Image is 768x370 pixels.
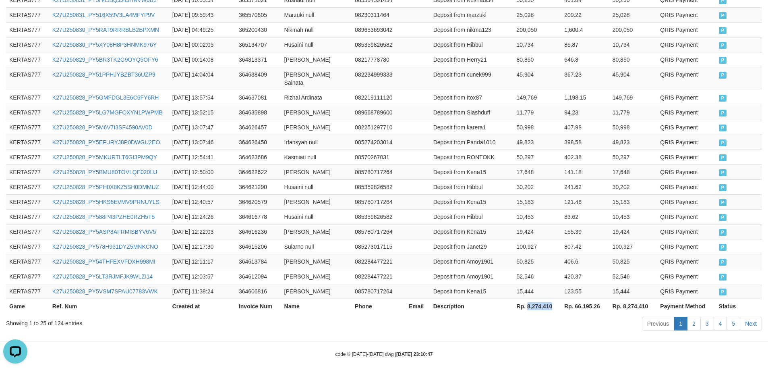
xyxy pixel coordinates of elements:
[657,7,715,22] td: QRIS Payment
[281,22,352,37] td: Nikmah null
[561,299,609,314] th: Rp. 66,195.26
[657,254,715,269] td: QRIS Payment
[52,288,158,295] a: K27U250828_PY5VSM7SPAU07783VWK
[352,299,406,314] th: Phone
[513,67,561,90] td: 45,904
[430,299,513,314] th: Description
[169,209,236,224] td: [DATE] 12:24:26
[52,109,163,116] a: K27U250828_PY5LG7MGFOXYN1PWPMB
[52,214,155,220] a: K27U250828_PY588P43PZHE0RZH5T5
[513,135,561,150] td: 49,823
[609,37,657,52] td: 10,734
[642,317,674,331] a: Previous
[687,317,701,331] a: 2
[6,179,49,194] td: KERTAS777
[719,42,727,49] span: PAID
[236,179,281,194] td: 364621290
[657,299,715,314] th: Payment Method
[609,7,657,22] td: 25,028
[352,194,406,209] td: 085780717264
[169,120,236,135] td: [DATE] 13:07:47
[52,273,153,280] a: K27U250828_PY5LT3RJMFJK9WLZI14
[430,105,513,120] td: Deposit from Slashduff
[609,299,657,314] th: Rp. 8,274,410
[352,105,406,120] td: 089668789600
[561,67,609,90] td: 367.23
[169,284,236,299] td: [DATE] 11:38:24
[52,229,156,235] a: K27U250828_PY5ASP8AFRMISBYV6V5
[281,269,352,284] td: [PERSON_NAME]
[430,90,513,105] td: Deposit from Itox87
[281,52,352,67] td: [PERSON_NAME]
[236,120,281,135] td: 364626457
[513,209,561,224] td: 10,453
[6,67,49,90] td: KERTAS777
[657,164,715,179] td: QRIS Payment
[281,7,352,22] td: Marzuki null
[609,90,657,105] td: 149,769
[335,351,433,357] small: code © [DATE]-[DATE] dwg |
[430,22,513,37] td: Deposit from nikma123
[609,194,657,209] td: 15,183
[52,169,157,175] a: K27U250828_PY5BMU80TOVLQE020LU
[52,56,158,63] a: K27U250829_PY5BR3TK2G9OYQ5OFY6
[719,125,727,131] span: PAID
[609,164,657,179] td: 17,648
[169,22,236,37] td: [DATE] 04:49:25
[236,67,281,90] td: 364638409
[430,179,513,194] td: Deposit from Hibbul
[513,239,561,254] td: 100,927
[513,179,561,194] td: 30,202
[169,105,236,120] td: [DATE] 13:52:15
[700,317,714,331] a: 3
[6,224,49,239] td: KERTAS777
[6,194,49,209] td: KERTAS777
[719,229,727,236] span: PAID
[169,254,236,269] td: [DATE] 12:11:17
[236,7,281,22] td: 365570605
[52,94,159,101] a: K27U250828_PY5GMFDGL3E6C6FY6RH
[236,299,281,314] th: Invoice Num
[719,139,727,146] span: PAID
[430,37,513,52] td: Deposit from Hibbul
[352,37,406,52] td: 085359826582
[6,269,49,284] td: KERTAS777
[719,72,727,79] span: PAID
[236,90,281,105] td: 364637081
[657,284,715,299] td: QRIS Payment
[236,22,281,37] td: 365200430
[561,284,609,299] td: 123.55
[657,135,715,150] td: QRIS Payment
[609,105,657,120] td: 11,779
[513,299,561,314] th: Rp. 8,274,410
[6,37,49,52] td: KERTAS777
[352,179,406,194] td: 085359826582
[657,194,715,209] td: QRIS Payment
[719,95,727,102] span: PAID
[609,224,657,239] td: 19,424
[352,120,406,135] td: 082251297710
[430,150,513,164] td: Deposit from RONTOKK
[6,254,49,269] td: KERTAS777
[609,209,657,224] td: 10,453
[430,284,513,299] td: Deposit from Kena15
[657,67,715,90] td: QRIS Payment
[430,254,513,269] td: Deposit from Amoy1901
[169,67,236,90] td: [DATE] 14:04:04
[513,7,561,22] td: 25,028
[609,22,657,37] td: 200,050
[657,37,715,52] td: QRIS Payment
[6,209,49,224] td: KERTAS777
[352,224,406,239] td: 085780717264
[236,254,281,269] td: 364613784
[561,254,609,269] td: 406.6
[169,179,236,194] td: [DATE] 12:44:00
[6,105,49,120] td: KERTAS777
[169,164,236,179] td: [DATE] 12:50:00
[430,269,513,284] td: Deposit from Amoy1901
[352,52,406,67] td: 08217778780
[657,239,715,254] td: QRIS Payment
[561,179,609,194] td: 241.62
[513,254,561,269] td: 50,825
[513,150,561,164] td: 50,297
